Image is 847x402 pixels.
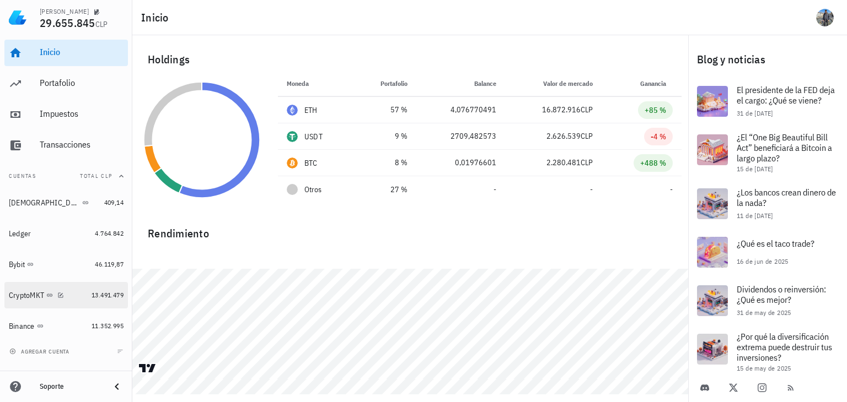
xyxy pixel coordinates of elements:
[425,131,497,142] div: 2709,482573
[505,70,602,97] th: Valor de mercado
[816,9,834,26] div: avatar
[688,276,847,325] a: Dividendos o reinversión: ¿Qué es mejor? 31 de may de 2025
[645,105,666,116] div: +85 %
[640,157,666,169] div: +488 %
[40,382,101,391] div: Soporte
[278,70,353,97] th: Moneda
[737,132,832,164] span: ¿El “One Big Beautiful Bill Act” beneficiará a Bitcoin a largo plazo?
[9,291,44,300] div: CryptoMKT
[9,198,80,208] div: [DEMOGRAPHIC_DATA]
[737,331,832,363] span: ¿Por qué la diversificación extrema puede destruir tus inversiones?
[688,325,847,379] a: ¿Por qué la diversificación extrema puede destruir tus inversiones? 15 de may de 2025
[95,229,124,237] span: 4.764.842
[425,104,497,116] div: 4,076770491
[4,40,128,66] a: Inicio
[9,260,25,269] div: Bybit
[581,131,593,141] span: CLP
[651,131,666,142] div: -4 %
[425,157,497,169] div: 0,01976601
[737,257,789,265] span: 16 de jun de 2025
[737,187,836,208] span: ¿Los bancos crean dinero de la nada?
[688,180,847,228] a: ¿Los bancos crean dinero de la nada? 11 de [DATE]
[4,70,128,97] a: Portafolio
[4,220,128,247] a: Ledger 4.764.842
[546,157,581,167] span: 2.280.481
[304,184,321,195] span: Otros
[362,104,408,116] div: 57 %
[40,78,124,88] div: Portafolio
[353,70,416,97] th: Portafolio
[40,7,89,16] div: [PERSON_NAME]
[362,157,408,169] div: 8 %
[92,322,124,330] span: 11.352.995
[640,79,673,88] span: Ganancia
[590,184,593,194] span: -
[688,42,847,77] div: Blog y noticias
[95,19,108,29] span: CLP
[141,9,173,26] h1: Inicio
[4,251,128,278] a: Bybit 46.119,87
[362,184,408,195] div: 27 %
[688,126,847,180] a: ¿El “One Big Beautiful Bill Act” beneficiará a Bitcoin a largo plazo? 15 de [DATE]
[80,172,112,180] span: Total CLP
[304,105,318,116] div: ETH
[737,211,773,220] span: 11 de [DATE]
[4,313,128,339] a: Binance 11.352.995
[40,47,124,57] div: Inicio
[737,364,791,372] span: 15 de may de 2025
[9,322,35,331] div: Binance
[4,282,128,308] a: CryptoMKT 13.491.479
[737,109,773,117] span: 31 de [DATE]
[494,184,496,194] span: -
[40,139,124,150] div: Transacciones
[737,284,826,305] span: Dividendos o reinversión: ¿Qué es mejor?
[139,42,682,77] div: Holdings
[362,131,408,142] div: 9 %
[40,15,95,30] span: 29.655.845
[40,108,124,119] div: Impuestos
[287,105,298,116] div: ETH-icon
[139,216,682,242] div: Rendimiento
[4,132,128,159] a: Transacciones
[304,157,318,169] div: BTC
[670,184,673,194] span: -
[9,9,26,26] img: LedgiFi
[737,308,791,317] span: 31 de may de 2025
[9,229,31,238] div: Ledger
[737,84,835,106] span: El presidente de la FED deja el cargo: ¿Qué se viene?
[4,189,128,216] a: [DEMOGRAPHIC_DATA] 409,14
[12,348,69,355] span: agregar cuenta
[688,228,847,276] a: ¿Qué es el taco trade? 16 de jun de 2025
[7,346,74,357] button: agregar cuenta
[4,163,128,189] button: CuentasTotal CLP
[4,101,128,128] a: Impuestos
[688,77,847,126] a: El presidente de la FED deja el cargo: ¿Qué se viene? 31 de [DATE]
[542,105,581,115] span: 16.872.916
[304,131,323,142] div: USDT
[287,157,298,169] div: BTC-icon
[416,70,506,97] th: Balance
[95,260,124,268] span: 46.119,87
[737,238,814,249] span: ¿Qué es el taco trade?
[104,198,124,207] span: 409,14
[287,131,298,142] div: USDT-icon
[546,131,581,141] span: 2.626.539
[581,157,593,167] span: CLP
[138,363,157,373] a: Charting by TradingView
[737,165,773,173] span: 15 de [DATE]
[92,291,124,299] span: 13.491.479
[581,105,593,115] span: CLP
